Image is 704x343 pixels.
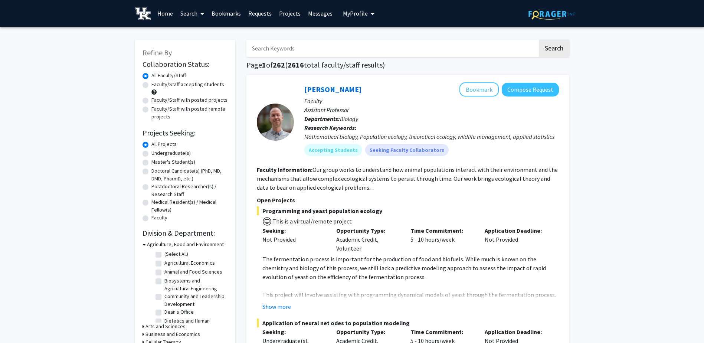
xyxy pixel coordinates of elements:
label: Dietetics and Human Nutrition [164,317,226,333]
div: Academic Credit, Volunteer [331,226,405,253]
h2: Division & Department: [143,229,228,238]
button: Search [539,40,569,57]
label: Postdoctoral Researcher(s) / Research Staff [151,183,228,198]
img: ForagerOne Logo [528,8,575,20]
label: Animal and Food Sciences [164,268,222,276]
a: Bookmarks [208,0,245,26]
p: The fermentation process is important for the production of food and biofuels. While much is know... [262,255,559,281]
input: Search Keywords [246,40,538,57]
button: Add Jake Ferguson to Bookmarks [459,82,499,97]
span: Programming and yeast population ecology [257,206,559,215]
p: Opportunity Type: [336,226,399,235]
iframe: Chat [6,310,32,337]
span: Refine By [143,48,172,57]
div: Mathematical biology, Population ecology, theoretical ecology, wildlife management, applied stati... [304,132,559,141]
p: Seeking: [262,327,325,336]
p: Faculty [304,97,559,105]
fg-read-more: Our group works to understand how animal populations interact with their environment and the mech... [257,166,558,191]
label: Agricultural Economics [164,259,215,267]
p: Open Projects [257,196,559,205]
div: 5 - 10 hours/week [405,226,479,253]
button: Show more [262,302,291,311]
b: Research Keywords: [304,124,357,131]
button: Compose Request to Jake Ferguson [502,83,559,97]
label: Medical Resident(s) / Medical Fellow(s) [151,198,228,214]
p: This project will involve assisting with programming dynamical models of yeast through the fermen... [262,290,559,317]
h1: Page of ( total faculty/staff results) [246,61,569,69]
mat-chip: Accepting Students [304,144,362,156]
label: Faculty/Staff with posted remote projects [151,105,228,121]
span: Application of neural net odes to population modeling [257,318,559,327]
img: University of Kentucky Logo [135,7,151,20]
h2: Collaboration Status: [143,60,228,69]
b: Faculty Information: [257,166,312,173]
span: Biology [340,115,358,122]
span: My Profile [343,10,368,17]
span: 262 [273,60,285,69]
label: Dean's Office [164,308,194,316]
p: Time Commitment: [410,226,474,235]
label: All Faculty/Staff [151,72,186,79]
p: Application Deadline: [485,226,548,235]
label: Faculty [151,214,167,222]
a: Requests [245,0,275,26]
b: Departments: [304,115,340,122]
label: Community and Leadership Development [164,293,226,308]
label: Doctoral Candidate(s) (PhD, MD, DMD, PharmD, etc.) [151,167,228,183]
label: Undergraduate(s) [151,149,191,157]
h3: Arts and Sciences [145,323,186,330]
p: Time Commitment: [410,327,474,336]
a: Home [154,0,177,26]
a: Search [177,0,208,26]
mat-chip: Seeking Faculty Collaborators [365,144,449,156]
label: (Select All) [164,250,188,258]
p: Opportunity Type: [336,327,399,336]
p: Seeking: [262,226,325,235]
label: Master's Student(s) [151,158,195,166]
span: 1 [262,60,266,69]
span: 2616 [288,60,304,69]
p: Assistant Professor [304,105,559,114]
h2: Projects Seeking: [143,128,228,137]
h3: Agriculture, Food and Environment [147,241,224,248]
p: Application Deadline: [485,327,548,336]
a: [PERSON_NAME] [304,85,361,94]
h3: Business and Economics [145,330,200,338]
div: Not Provided [262,235,325,244]
label: Faculty/Staff accepting students [151,81,224,88]
div: Not Provided [479,226,553,253]
a: Projects [275,0,304,26]
a: Messages [304,0,336,26]
span: This is a virtual/remote project [272,218,352,225]
label: Faculty/Staff with posted projects [151,96,227,104]
label: All Projects [151,140,177,148]
label: Biosystems and Agricultural Engineering [164,277,226,293]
